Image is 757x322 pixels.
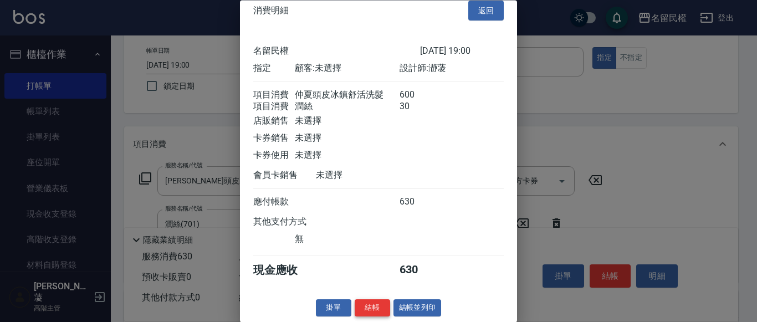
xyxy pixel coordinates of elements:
[253,46,420,58] div: 名留民權
[393,300,442,317] button: 結帳並列印
[295,63,399,75] div: 顧客: 未選擇
[420,46,504,58] div: [DATE] 19:00
[295,90,399,101] div: 仲夏頭皮冰鎮舒活洗髮
[316,300,351,317] button: 掛單
[253,63,295,75] div: 指定
[253,170,316,182] div: 會員卡銷售
[253,197,295,208] div: 應付帳款
[400,197,441,208] div: 630
[295,101,399,113] div: 潤絲
[253,116,295,127] div: 店販銷售
[253,150,295,162] div: 卡券使用
[400,90,441,101] div: 600
[253,90,295,101] div: 項目消費
[295,133,399,145] div: 未選擇
[400,101,441,113] div: 30
[355,300,390,317] button: 結帳
[468,1,504,21] button: 返回
[253,101,295,113] div: 項目消費
[400,263,441,278] div: 630
[253,5,289,16] span: 消費明細
[400,63,504,75] div: 設計師: 瀞蓤
[253,133,295,145] div: 卡券銷售
[295,234,399,246] div: 無
[316,170,420,182] div: 未選擇
[295,150,399,162] div: 未選擇
[253,217,337,228] div: 其他支付方式
[295,116,399,127] div: 未選擇
[253,263,316,278] div: 現金應收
